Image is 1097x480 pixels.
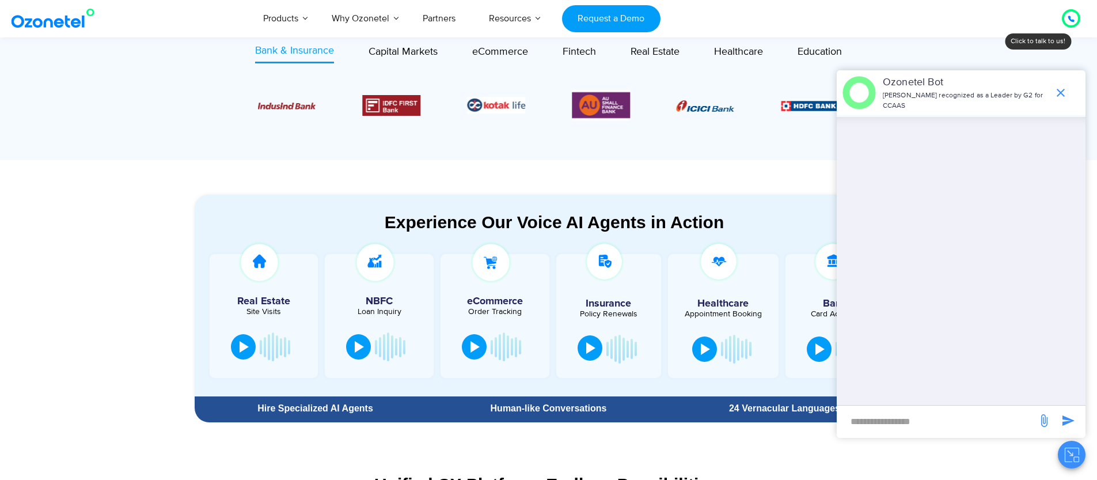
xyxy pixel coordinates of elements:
p: Ozonetel Bot [883,75,1048,90]
a: Fintech [563,43,596,63]
div: 4 / 6 [362,95,420,116]
a: Healthcare [714,43,763,63]
span: eCommerce [472,46,528,58]
div: Experience Our Voice AI Agents in Action [206,212,903,232]
div: Loan Inquiry [331,308,428,316]
span: Education [798,46,842,58]
div: 1 / 6 [677,99,735,112]
img: Picture13.png [572,90,630,120]
a: Education [798,43,842,63]
div: Hire Specialized AI Agents [200,404,431,413]
img: Picture12.png [362,95,420,116]
div: new-msg-input [842,411,1031,432]
div: 3 / 6 [257,99,316,112]
h5: Healthcare [677,298,770,309]
div: Policy Renewals [562,310,655,318]
a: eCommerce [472,43,528,63]
h5: eCommerce [446,296,544,307]
span: Bank & Insurance [255,44,334,57]
span: end chat or minimize [1049,81,1072,104]
a: Capital Markets [369,43,438,63]
div: Human-like Conversations [436,404,661,413]
div: 24 Vernacular Languages [672,404,897,413]
img: header [842,76,876,109]
img: Picture9.png [781,101,840,111]
h5: Banks [791,298,885,309]
div: 5 / 6 [467,97,525,114]
button: Close chat [1058,441,1085,468]
h5: Insurance [562,298,655,309]
span: Fintech [563,46,596,58]
div: Card Activation [791,310,885,318]
p: [PERSON_NAME] recognized as a Leader by G2 for CCAAS [883,90,1048,111]
a: Real Estate [631,43,680,63]
div: Appointment Booking [677,310,770,318]
span: Healthcare [714,46,763,58]
a: Request a Demo [562,5,661,32]
div: 2 / 6 [781,99,840,112]
span: Real Estate [631,46,680,58]
img: Picture26.jpg [467,97,525,114]
span: send message [1057,409,1080,432]
div: Image Carousel [258,90,840,120]
div: Order Tracking [446,308,544,316]
h5: Real Estate [215,296,313,307]
img: Picture10.png [257,103,316,109]
div: 6 / 6 [572,90,630,120]
h5: NBFC [331,296,428,307]
img: Picture8.png [677,100,735,112]
a: Bank & Insurance [255,43,334,63]
span: send message [1033,409,1056,432]
div: Site Visits [215,308,313,316]
span: Capital Markets [369,46,438,58]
